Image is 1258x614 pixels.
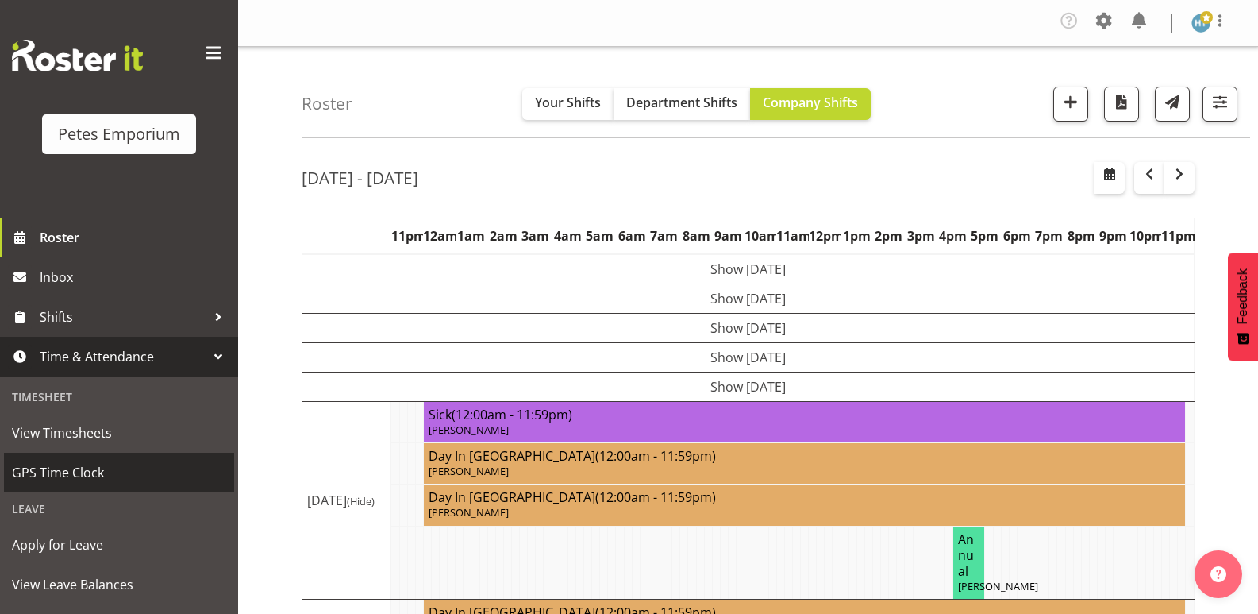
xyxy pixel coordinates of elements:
th: 6am [616,218,648,255]
th: 10pm [1129,218,1161,255]
th: 12pm [809,218,841,255]
span: View Timesheets [12,421,226,445]
td: Show [DATE] [302,284,1195,314]
button: Company Shifts [750,88,871,120]
a: View Timesheets [4,413,234,453]
span: Company Shifts [763,94,858,111]
th: 5pm [969,218,1001,255]
th: 11am [776,218,808,255]
button: Filter Shifts [1202,87,1237,122]
th: 2pm [872,218,904,255]
th: 1pm [841,218,872,255]
span: Inbox [40,265,230,289]
h4: Day In [GEOGRAPHIC_DATA] [429,448,1180,464]
th: 12am [423,218,455,255]
button: Download a PDF of the roster according to the set date range. [1104,87,1139,122]
th: 11pm [391,218,423,255]
th: 1am [456,218,487,255]
span: [PERSON_NAME] [429,505,509,519]
td: Show [DATE] [302,314,1195,343]
a: View Leave Balances [4,565,234,604]
th: 7am [648,218,679,255]
th: 4am [552,218,583,255]
div: Petes Emporium [58,122,180,146]
th: 2am [487,218,519,255]
button: Department Shifts [614,88,750,120]
h2: [DATE] - [DATE] [302,168,418,188]
th: 8am [680,218,712,255]
span: Feedback [1236,268,1250,324]
img: help-xxl-2.png [1210,566,1226,582]
div: Timesheet [4,380,234,413]
span: [PERSON_NAME] [429,464,509,478]
span: Shifts [40,305,206,329]
th: 3am [520,218,552,255]
h4: Sick [429,407,1180,423]
span: Roster [40,226,230,249]
button: Send a list of all shifts for the selected filtered period to all rostered employees. [1155,87,1190,122]
span: (Hide) [347,494,375,508]
span: GPS Time Clock [12,461,226,485]
button: Add a new shift [1053,87,1088,122]
th: 8pm [1065,218,1097,255]
h4: Annual [958,531,979,579]
th: 7pm [1033,218,1065,255]
td: Show [DATE] [302,373,1195,402]
td: [DATE] [302,402,391,600]
img: Rosterit website logo [12,40,143,71]
div: Leave [4,492,234,525]
span: (12:00am - 11:59pm) [452,406,572,423]
a: Apply for Leave [4,525,234,565]
th: 10am [744,218,776,255]
button: Select a specific date within the roster. [1094,162,1125,194]
a: GPS Time Clock [4,453,234,492]
button: Feedback - Show survey [1228,253,1258,361]
td: Show [DATE] [302,343,1195,373]
td: Show [DATE] [302,254,1195,284]
button: Your Shifts [522,88,614,120]
span: [PERSON_NAME] [958,579,1038,593]
span: [PERSON_NAME] [429,423,509,437]
span: Department Shifts [626,94,737,111]
span: (12:00am - 11:59pm) [595,447,716,465]
th: 4pm [937,218,968,255]
span: Apply for Leave [12,533,226,557]
th: 3pm [905,218,937,255]
span: View Leave Balances [12,573,226,597]
th: 9am [712,218,744,255]
span: (12:00am - 11:59pm) [595,488,716,506]
h4: Day In [GEOGRAPHIC_DATA] [429,489,1180,505]
span: Time & Attendance [40,345,206,369]
th: 11pm [1161,218,1194,255]
img: helena-tomlin701.jpg [1191,14,1210,33]
th: 5am [584,218,616,255]
th: 9pm [1098,218,1129,255]
span: Your Shifts [535,94,601,111]
th: 6pm [1001,218,1033,255]
h4: Roster [302,95,352,113]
